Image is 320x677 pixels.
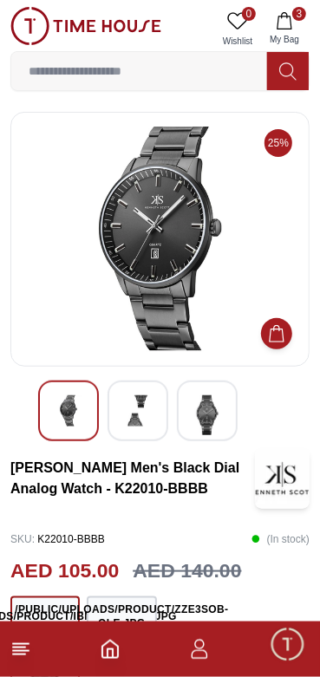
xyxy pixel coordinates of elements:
button: Add to Cart [261,318,292,349]
img: Kenneth Scott Men's Analog Black Dial Watch - K22010-BBBB [25,127,295,352]
span: 25% [264,129,292,157]
button: /public/uploads/product/zze3SOb-QLE.jpg [87,596,156,636]
p: ( In stock ) [251,526,310,552]
span: My Bag [263,33,306,46]
img: Kenneth Scott Men's Analog Black Dial Watch - K22010-BBBB [192,395,223,435]
img: ... [10,7,161,45]
button: 3My Bag [259,7,310,51]
a: Home [100,639,121,660]
button: /public/uploads/product/IBmFk_Q1AGS.jpg [10,596,80,636]
h2: AED 105.00 [10,556,119,586]
h3: [PERSON_NAME] Men's Black Dial Analog Watch - K22010-BBBB [10,458,255,499]
span: 0 [242,7,256,21]
a: 0Wishlist [216,7,259,51]
img: Kenneth Scott Men's Analog Black Dial Watch - K22010-BBBB [53,395,84,426]
div: Chat Widget [269,626,307,664]
span: SKU : [10,533,35,545]
span: 3 [292,7,306,21]
span: Wishlist [216,35,259,48]
p: K22010-BBBB [10,526,105,552]
img: Kenneth Scott Men's Black Dial Analog Watch - K22010-BBBB [255,448,310,509]
img: Kenneth Scott Men's Analog Black Dial Watch - K22010-BBBB [122,395,153,426]
h3: AED 140.00 [133,556,241,586]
